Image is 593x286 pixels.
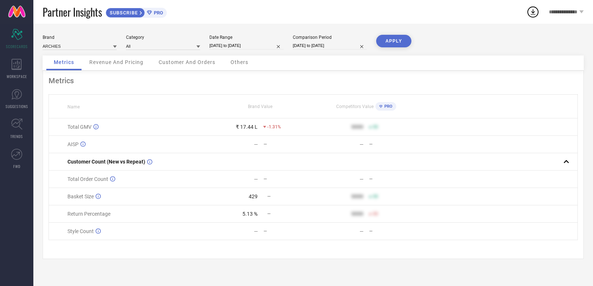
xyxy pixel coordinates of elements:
span: Total Order Count [67,176,108,182]
span: Metrics [54,59,74,65]
span: Total GMV [67,124,92,130]
span: SUBSCRIBE [106,10,140,16]
span: SCORECARDS [6,44,28,49]
span: Revenue And Pricing [89,59,143,65]
span: Others [231,59,248,65]
input: Select date range [209,42,284,50]
div: — [254,141,258,147]
span: 50 [373,194,378,199]
span: — [267,194,271,199]
span: Brand Value [248,104,272,109]
span: FWD [13,164,20,169]
span: Partner Insights [43,4,102,20]
span: Return Percentage [67,211,110,217]
span: — [267,211,271,216]
div: — [360,176,364,182]
div: Brand [43,35,117,40]
div: — [369,142,418,147]
div: — [369,176,418,182]
span: 50 [373,211,378,216]
span: Customer Count (New vs Repeat) [67,159,145,165]
div: ₹ 17.44 L [236,124,258,130]
span: Competitors Value [336,104,374,109]
div: Category [126,35,200,40]
span: Basket Size [67,194,94,199]
span: -1.31% [267,124,281,129]
div: — [254,176,258,182]
div: 5.13 % [242,211,258,217]
span: TRENDS [10,134,23,139]
a: SUBSCRIBEPRO [106,6,167,18]
div: 9999 [351,211,363,217]
div: — [360,228,364,234]
div: — [264,176,313,182]
div: — [254,228,258,234]
span: PRO [382,104,392,109]
div: Comparison Period [293,35,367,40]
div: — [369,229,418,234]
button: APPLY [376,35,411,47]
span: Style Count [67,228,94,234]
span: Name [67,104,80,110]
span: SUGGESTIONS [6,104,28,109]
span: 50 [373,124,378,129]
span: AISP [67,141,79,147]
div: Date Range [209,35,284,40]
div: 9999 [351,194,363,199]
div: — [264,142,313,147]
div: 9999 [351,124,363,130]
input: Select comparison period [293,42,367,50]
div: 429 [249,194,258,199]
span: WORKSPACE [7,74,27,79]
div: — [360,141,364,147]
div: Open download list [526,5,540,18]
div: — [264,229,313,234]
span: Customer And Orders [159,59,215,65]
div: Metrics [49,76,578,85]
span: PRO [152,10,163,16]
